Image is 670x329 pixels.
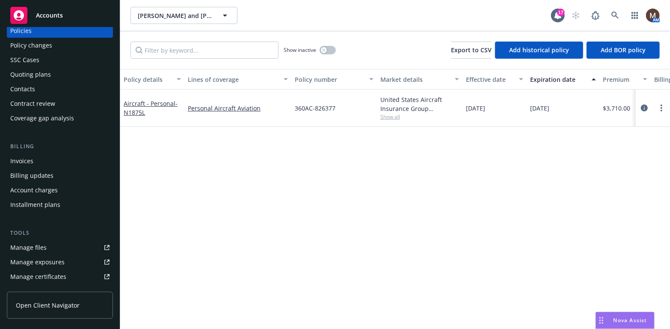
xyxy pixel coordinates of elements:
[596,312,607,329] div: Drag to move
[130,42,279,59] input: Filter by keyword...
[10,97,55,111] div: Contract review
[7,24,113,38] a: Policies
[10,24,32,38] div: Policies
[10,111,74,125] div: Coverage gap analysis
[451,42,492,59] button: Export to CSV
[10,53,39,67] div: SSC Cases
[10,82,35,96] div: Contacts
[7,183,113,197] a: Account charges
[614,317,647,324] span: Nova Assist
[557,8,565,16] div: 17
[10,270,66,284] div: Manage certificates
[7,241,113,254] a: Manage files
[10,39,52,52] div: Policy changes
[607,7,624,24] a: Search
[380,75,450,84] div: Market details
[7,68,113,81] a: Quoting plans
[284,46,316,54] span: Show inactive
[567,7,584,24] a: Start snowing
[380,95,459,113] div: United States Aircraft Insurance Group ([GEOGRAPHIC_DATA]), United States Aircraft Insurance Grou...
[130,7,237,24] button: [PERSON_NAME] and [PERSON_NAME] (RIB-CJR Aero, LLC)
[291,69,377,90] button: Policy number
[639,103,649,113] a: circleInformation
[466,104,485,113] span: [DATE]
[295,104,335,113] span: 360AC-826377
[188,75,279,84] div: Lines of coverage
[599,69,651,90] button: Premium
[7,111,113,125] a: Coverage gap analysis
[509,46,569,54] span: Add historical policy
[603,104,630,113] span: $3,710.00
[124,99,178,117] a: Aircraft - Personal
[380,113,459,120] span: Show all
[646,9,660,22] img: photo
[10,154,33,168] div: Invoices
[7,198,113,212] a: Installment plans
[10,169,53,182] div: Billing updates
[188,104,288,113] a: Personal Aircraft Aviation
[603,75,638,84] div: Premium
[377,69,462,90] button: Market details
[16,301,80,310] span: Open Client Navigator
[466,75,514,84] div: Effective date
[7,142,113,151] div: Billing
[7,284,113,298] a: Manage claims
[527,69,599,90] button: Expiration date
[587,42,660,59] button: Add BOR policy
[124,75,172,84] div: Policy details
[7,270,113,284] a: Manage certificates
[7,39,113,52] a: Policy changes
[36,12,63,19] span: Accounts
[587,7,604,24] a: Report a Bug
[7,255,113,269] a: Manage exposures
[7,229,113,237] div: Tools
[530,104,549,113] span: [DATE]
[10,183,58,197] div: Account charges
[10,241,47,254] div: Manage files
[120,69,184,90] button: Policy details
[7,154,113,168] a: Invoices
[10,198,60,212] div: Installment plans
[7,3,113,27] a: Accounts
[596,312,655,329] button: Nova Assist
[10,255,65,269] div: Manage exposures
[601,46,646,54] span: Add BOR policy
[451,46,492,54] span: Export to CSV
[7,53,113,67] a: SSC Cases
[626,7,643,24] a: Switch app
[184,69,291,90] button: Lines of coverage
[10,68,51,81] div: Quoting plans
[495,42,583,59] button: Add historical policy
[656,103,667,113] a: more
[7,82,113,96] a: Contacts
[10,284,53,298] div: Manage claims
[530,75,587,84] div: Expiration date
[7,169,113,182] a: Billing updates
[462,69,527,90] button: Effective date
[7,97,113,111] a: Contract review
[295,75,364,84] div: Policy number
[138,11,212,20] span: [PERSON_NAME] and [PERSON_NAME] (RIB-CJR Aero, LLC)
